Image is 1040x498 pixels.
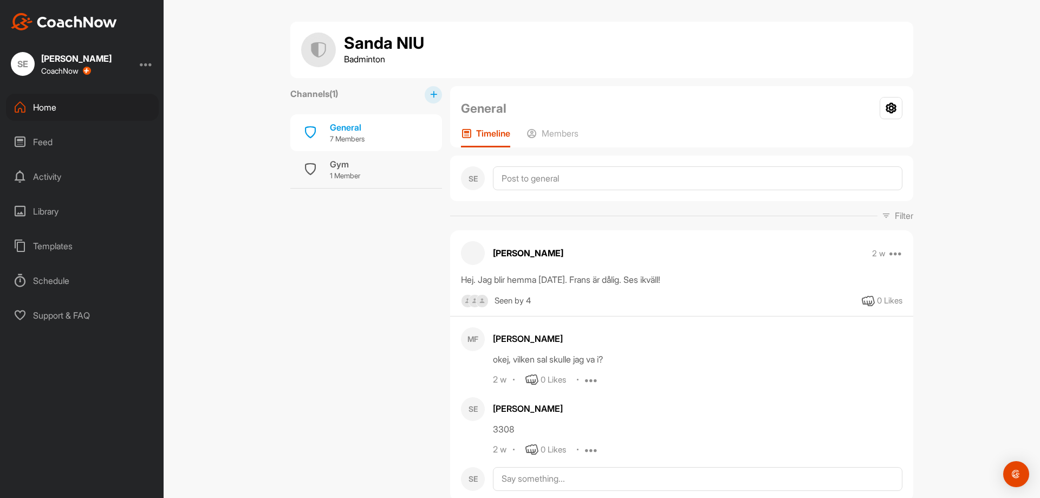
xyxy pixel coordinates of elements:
[493,423,902,436] div: 3308
[541,444,566,456] div: 0 Likes
[6,163,159,190] div: Activity
[461,273,902,286] div: Hej. Jag blir hemma [DATE]. Frans är dålig. Ses ikväll!
[476,128,510,139] p: Timeline
[877,295,902,307] div: 0 Likes
[6,198,159,225] div: Library
[11,52,35,76] div: SE
[6,94,159,121] div: Home
[11,13,117,30] img: CoachNow
[542,128,578,139] p: Members
[493,332,902,345] div: [PERSON_NAME]
[541,374,566,386] div: 0 Likes
[344,53,424,66] p: Badminton
[895,209,913,222] p: Filter
[344,34,424,53] h1: Sanda NIU
[872,248,886,259] p: 2 w
[493,353,902,366] div: okej, vilken sal skulle jag va i?
[461,467,485,491] div: SE
[461,99,506,118] h2: General
[461,294,474,308] img: square_default-ef6cabf814de5a2bf16c804365e32c732080f9872bdf737d349900a9daf73cf9.png
[41,67,91,75] div: CoachNow
[493,444,506,455] div: 2 w
[301,33,336,67] img: group
[6,267,159,294] div: Schedule
[290,87,338,100] label: Channels ( 1 )
[330,158,360,171] div: Gym
[6,232,159,260] div: Templates
[1003,461,1029,487] div: Open Intercom Messenger
[41,54,112,63] div: [PERSON_NAME]
[493,374,506,385] div: 2 w
[493,247,563,260] p: [PERSON_NAME]
[330,121,365,134] div: General
[493,402,902,415] div: [PERSON_NAME]
[476,294,489,308] img: square_default-ef6cabf814de5a2bf16c804365e32c732080f9872bdf737d349900a9daf73cf9.png
[6,302,159,329] div: Support & FAQ
[330,171,360,182] p: 1 Member
[495,294,531,308] div: Seen by 4
[468,294,482,308] img: square_default-ef6cabf814de5a2bf16c804365e32c732080f9872bdf737d349900a9daf73cf9.png
[461,166,485,190] div: SE
[461,397,485,421] div: SE
[330,134,365,145] p: 7 Members
[461,327,485,351] div: MF
[6,128,159,156] div: Feed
